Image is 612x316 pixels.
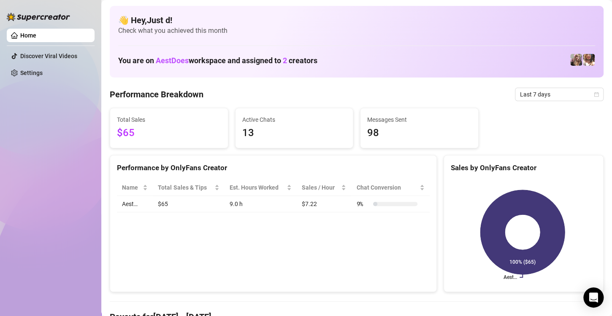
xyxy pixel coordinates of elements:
[283,56,287,65] span: 2
[302,183,339,192] span: Sales / Hour
[297,179,351,196] th: Sales / Hour
[351,179,429,196] th: Chat Conversion
[451,162,596,174] div: Sales by OnlyFans Creator
[156,56,189,65] span: AestDoes
[117,162,430,174] div: Performance by OnlyFans Creator
[7,13,70,21] img: logo-BBDzfeDw.svg
[117,125,221,141] span: $65
[583,54,595,66] img: Aest
[122,183,141,192] span: Name
[520,88,598,101] span: Last 7 days
[367,125,471,141] span: 98
[117,115,221,124] span: Total Sales
[242,115,347,124] span: Active Chats
[356,199,370,209] span: 9 %
[153,179,225,196] th: Total Sales & Tips
[230,183,285,192] div: Est. Hours Worked
[367,115,471,124] span: Messages Sent
[225,196,297,212] td: 9.0 h
[504,274,517,280] text: Aest…
[20,53,77,59] a: Discover Viral Videos
[297,196,351,212] td: $7.22
[20,70,43,76] a: Settings
[583,287,604,308] div: Open Intercom Messenger
[117,179,153,196] th: Name
[110,88,203,100] h4: Performance Breakdown
[594,92,599,97] span: calendar
[118,26,595,35] span: Check what you achieved this month
[242,125,347,141] span: 13
[153,196,225,212] td: $65
[20,32,36,39] a: Home
[158,183,213,192] span: Total Sales & Tips
[117,196,153,212] td: Aest…
[118,14,595,26] h4: 👋 Hey, Just d !
[118,56,317,65] h1: You are on workspace and assigned to creators
[356,183,417,192] span: Chat Conversion
[570,54,582,66] img: Aest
